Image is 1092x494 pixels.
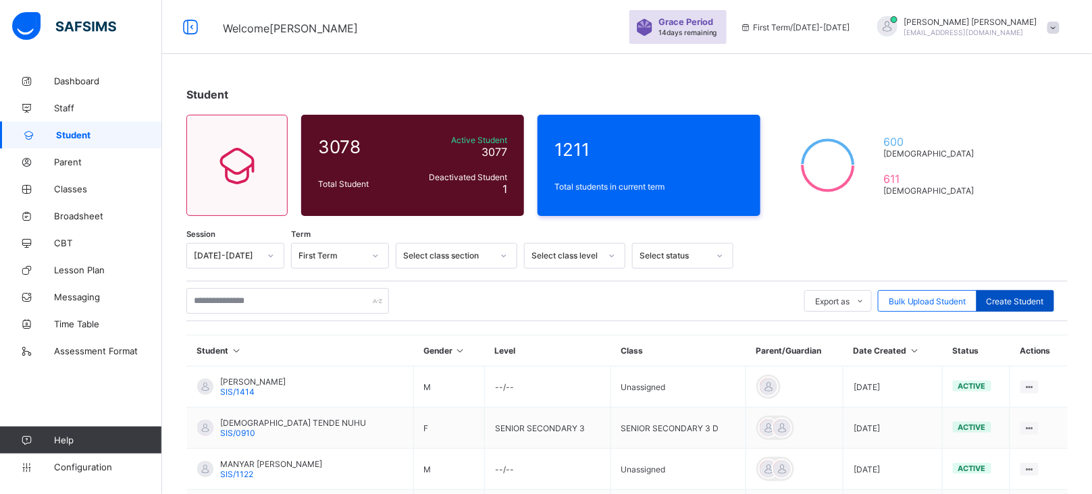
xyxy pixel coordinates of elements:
[942,335,1010,366] th: Status
[740,22,850,32] span: session/term information
[54,103,162,113] span: Staff
[220,459,322,469] span: MANYAR [PERSON_NAME]
[454,346,466,356] i: Sort in Ascending Order
[54,292,162,302] span: Messaging
[485,449,611,490] td: --/--
[194,251,259,261] div: [DATE]-[DATE]
[958,381,986,391] span: active
[958,464,986,473] span: active
[220,387,255,397] span: SIS/1414
[883,148,980,159] span: [DEMOGRAPHIC_DATA]
[883,172,980,186] span: 611
[220,469,253,479] span: SIS/1122
[610,335,746,366] th: Class
[485,408,611,449] td: SENIOR SECONDARY 3
[220,418,366,428] span: [DEMOGRAPHIC_DATA] TENDE NUHU
[54,346,162,356] span: Assessment Format
[54,435,161,445] span: Help
[904,28,1024,36] span: [EMAIL_ADDRESS][DOMAIN_NAME]
[815,296,850,306] span: Export as
[485,335,611,366] th: Level
[485,366,611,408] td: --/--
[636,19,653,36] img: sticker-purple.71386a28dfed39d6af7621340158ba97.svg
[843,449,943,490] td: [DATE]
[610,449,746,490] td: Unassigned
[554,182,744,192] span: Total students in current term
[904,17,1037,27] span: [PERSON_NAME] [PERSON_NAME]
[531,251,600,261] div: Select class level
[54,157,162,167] span: Parent
[554,139,744,160] span: 1211
[958,422,986,432] span: active
[318,136,405,157] span: 3078
[54,238,162,248] span: CBT
[54,184,162,194] span: Classes
[864,16,1066,38] div: JEREMIAHBENJAMIN
[411,172,507,182] span: Deactivated Student
[403,251,492,261] div: Select class section
[291,229,311,239] span: Term
[502,182,507,196] span: 1
[883,186,980,196] span: [DEMOGRAPHIC_DATA]
[54,76,162,86] span: Dashboard
[610,408,746,449] td: SENIOR SECONDARY 3 D
[186,229,215,239] span: Session
[223,22,358,35] span: Welcome [PERSON_NAME]
[610,366,746,408] td: Unassigned
[56,130,162,140] span: Student
[54,265,162,275] span: Lesson Plan
[843,408,943,449] td: [DATE]
[298,251,364,261] div: First Term
[640,251,708,261] div: Select status
[843,366,943,408] td: [DATE]
[746,335,843,366] th: Parent/Guardian
[413,449,485,490] td: M
[315,175,408,192] div: Total Student
[413,366,485,408] td: M
[220,377,286,387] span: [PERSON_NAME]
[413,335,485,366] th: Gender
[413,408,485,449] td: F
[658,17,713,27] span: Grace Period
[889,296,966,306] span: Bulk Upload Student
[411,135,507,145] span: Active Student
[883,135,980,148] span: 600
[220,428,255,438] span: SIS/0910
[186,88,228,101] span: Student
[54,462,161,472] span: Configuration
[12,12,116,40] img: safsims
[1010,335,1068,366] th: Actions
[54,319,162,329] span: Time Table
[909,346,920,356] i: Sort in Ascending Order
[658,28,717,36] span: 14 days remaining
[987,296,1044,306] span: Create Student
[843,335,943,366] th: Date Created
[231,346,242,356] i: Sort in Ascending Order
[54,211,162,221] span: Broadsheet
[482,145,507,159] span: 3077
[187,335,414,366] th: Student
